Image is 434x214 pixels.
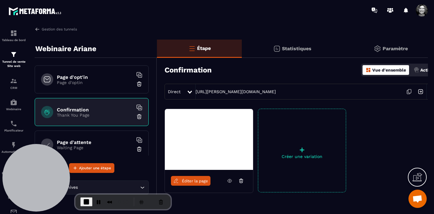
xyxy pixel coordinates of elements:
h6: Page d'opt'in [57,74,133,80]
img: dashboard-orange.40269519.svg [366,67,371,73]
img: logo [9,5,63,17]
p: Page d'optin [57,80,133,85]
a: automationsautomationsAutomatisations [2,137,26,158]
p: + [258,146,346,154]
a: automationsautomationsWebinaire [2,94,26,115]
p: Statistiques [282,46,311,51]
h6: Confirmation [57,107,133,113]
img: arrow-next.bcc2205e.svg [415,86,426,97]
img: trash [136,114,142,120]
img: automations [10,99,17,106]
p: Thank You Page [57,113,133,118]
a: formationformationCRM [2,73,26,94]
a: schedulerschedulerPlanificateur [2,115,26,137]
p: Espace membre [2,171,26,175]
p: Étape [197,45,211,51]
p: Tableau de bord [2,38,26,42]
p: CRM [2,86,26,89]
p: Automatisations [2,150,26,153]
p: Tunnel de vente Site web [2,60,26,68]
img: scheduler [10,120,17,127]
img: trash [136,81,142,87]
img: automations [10,141,17,149]
p: Paramètre [383,46,408,51]
img: actions.d6e523a2.png [414,67,419,73]
p: Réseaux Sociaux [2,193,26,199]
img: stats.20deebd0.svg [273,45,280,52]
img: image [165,109,184,115]
a: formationformationTunnel de vente Site web [2,46,26,73]
img: bars-o.4a397970.svg [188,45,196,52]
a: Éditer la page [171,176,210,186]
img: formation [10,51,17,58]
span: Ajouter une étape [79,165,111,171]
a: [URL][PERSON_NAME][DOMAIN_NAME] [196,89,276,94]
h6: Page d'attente [57,139,133,145]
p: Webinaire Ariane [35,43,96,55]
input: Search for option [79,184,139,191]
span: Éditer la page [182,179,208,183]
button: Ajouter une étape [69,163,114,173]
a: automationsautomationsEspace membre [2,158,26,179]
img: trash [136,146,142,152]
a: Gestion des tunnels [35,26,77,32]
a: formationformationTableau de bord [2,25,26,46]
p: Waiting Page [57,145,133,150]
div: Search for option [35,181,149,195]
div: Ouvrir le chat [408,190,427,208]
img: formation [10,77,17,85]
img: arrow [35,26,40,32]
p: Vue d'ensemble [372,68,406,72]
span: Direct [168,89,181,94]
img: setting-gr.5f69749f.svg [374,45,381,52]
p: Créer une variation [258,154,346,159]
img: formation [10,30,17,37]
p: Webinaire [2,107,26,111]
h3: Confirmation [165,66,212,74]
p: Planificateur [2,129,26,132]
a: social-networksocial-networkRéseaux Sociaux [2,179,26,204]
